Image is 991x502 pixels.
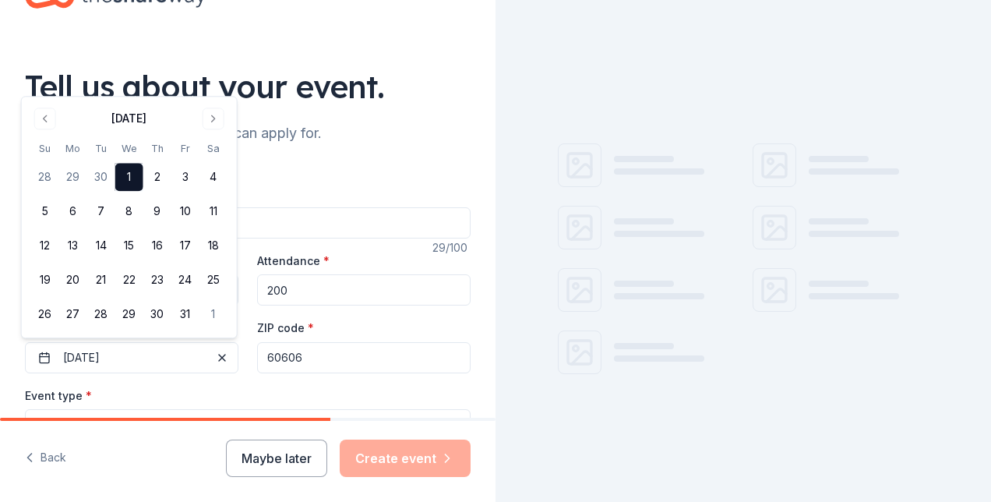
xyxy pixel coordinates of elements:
[87,140,115,157] th: Tuesday
[199,232,227,260] button: 18
[257,253,330,269] label: Attendance
[199,301,227,329] button: 1
[31,198,59,226] button: 5
[87,198,115,226] button: 7
[35,416,68,435] span: Select
[25,121,471,146] div: We'll find in-kind donations you can apply for.
[115,140,143,157] th: Wednesday
[171,232,199,260] button: 17
[59,140,87,157] th: Monday
[115,198,143,226] button: 8
[199,140,227,157] th: Saturday
[59,164,87,192] button: 29
[25,342,238,373] button: [DATE]
[199,164,227,192] button: 4
[257,320,314,336] label: ZIP code
[143,198,171,226] button: 9
[25,388,92,404] label: Event type
[257,342,471,373] input: 12345 (U.S. only)
[31,267,59,295] button: 19
[226,440,327,477] button: Maybe later
[115,164,143,192] button: 1
[25,409,471,442] button: Select
[171,164,199,192] button: 3
[25,442,66,475] button: Back
[59,198,87,226] button: 6
[31,164,59,192] button: 28
[59,232,87,260] button: 13
[203,108,224,129] button: Go to next month
[143,301,171,329] button: 30
[143,140,171,157] th: Thursday
[31,140,59,157] th: Sunday
[143,267,171,295] button: 23
[59,267,87,295] button: 20
[31,232,59,260] button: 12
[257,274,471,306] input: 20
[87,164,115,192] button: 30
[25,65,471,108] div: Tell us about your event.
[143,232,171,260] button: 16
[25,207,471,239] input: Spring Fundraiser
[199,198,227,226] button: 11
[143,164,171,192] button: 2
[171,267,199,295] button: 24
[31,301,59,329] button: 26
[87,267,115,295] button: 21
[87,232,115,260] button: 14
[59,301,87,329] button: 27
[115,267,143,295] button: 22
[87,301,115,329] button: 28
[432,239,471,257] div: 29 /100
[171,301,199,329] button: 31
[111,109,146,128] div: [DATE]
[171,140,199,157] th: Friday
[171,198,199,226] button: 10
[199,267,227,295] button: 25
[34,108,56,129] button: Go to previous month
[115,301,143,329] button: 29
[115,232,143,260] button: 15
